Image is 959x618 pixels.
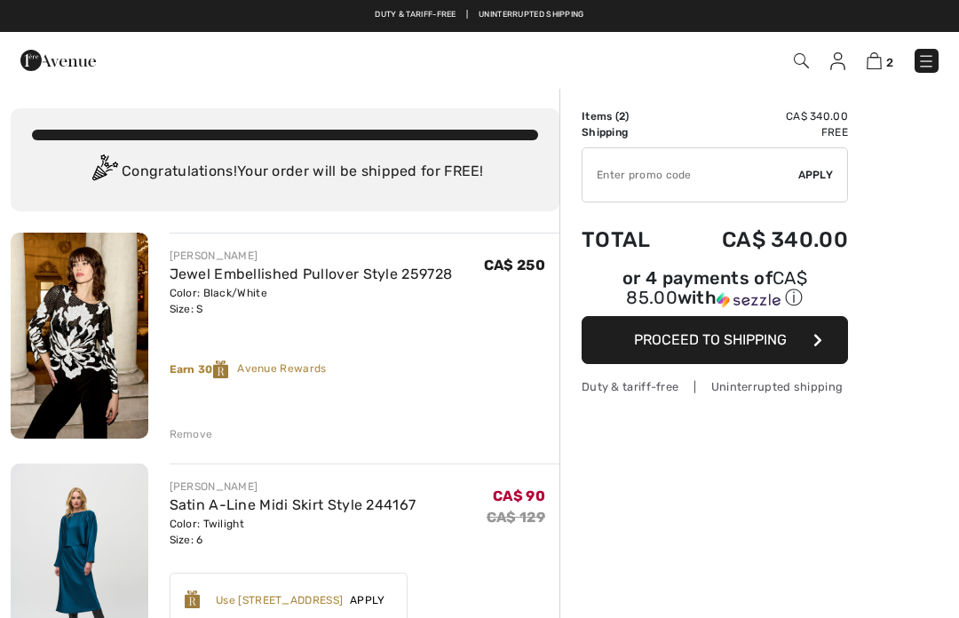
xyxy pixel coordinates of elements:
s: CA$ 129 [487,509,545,526]
div: Use [STREET_ADDRESS] [216,592,343,608]
span: Apply [798,167,834,183]
img: Jewel Embellished Pullover Style 259728 [11,233,148,439]
div: or 4 payments ofCA$ 85.00withSezzle Click to learn more about Sezzle [582,270,848,316]
td: Free [676,124,848,140]
td: Total [582,210,676,270]
a: Jewel Embellished Pullover Style 259728 [170,265,453,282]
td: Shipping [582,124,676,140]
span: 2 [619,110,625,123]
img: 1ère Avenue [20,43,96,78]
td: Items ( ) [582,108,676,124]
input: Promo code [583,148,798,202]
img: Sezzle [717,292,781,308]
div: or 4 payments of with [582,270,848,310]
a: Satin A-Line Midi Skirt Style 244167 [170,496,416,513]
div: Duty & tariff-free | Uninterrupted shipping [582,378,848,395]
span: 2 [886,56,893,69]
strong: Earn 30 [170,363,238,376]
span: CA$ 90 [493,487,545,504]
span: CA$ 85.00 [626,267,807,308]
button: Proceed to Shipping [582,316,848,364]
img: Reward-Logo.svg [185,590,201,608]
a: 1ère Avenue [20,51,96,67]
img: My Info [830,52,845,70]
img: Menu [917,52,935,70]
img: Congratulation2.svg [86,154,122,190]
div: [PERSON_NAME] [170,248,453,264]
div: Color: Twilight Size: 6 [170,516,416,548]
td: CA$ 340.00 [676,108,848,124]
div: Remove [170,426,213,442]
img: Shopping Bag [867,52,882,69]
div: [PERSON_NAME] [170,479,416,495]
img: Reward-Logo.svg [213,360,229,378]
td: CA$ 340.00 [676,210,848,270]
span: Proceed to Shipping [634,331,787,348]
div: Avenue Rewards [170,360,560,378]
span: CA$ 250 [484,257,545,273]
a: 2 [867,50,893,71]
span: Apply [343,592,392,608]
div: Color: Black/White Size: S [170,285,453,317]
img: Search [794,53,809,68]
div: Congratulations! Your order will be shipped for FREE! [32,154,538,190]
